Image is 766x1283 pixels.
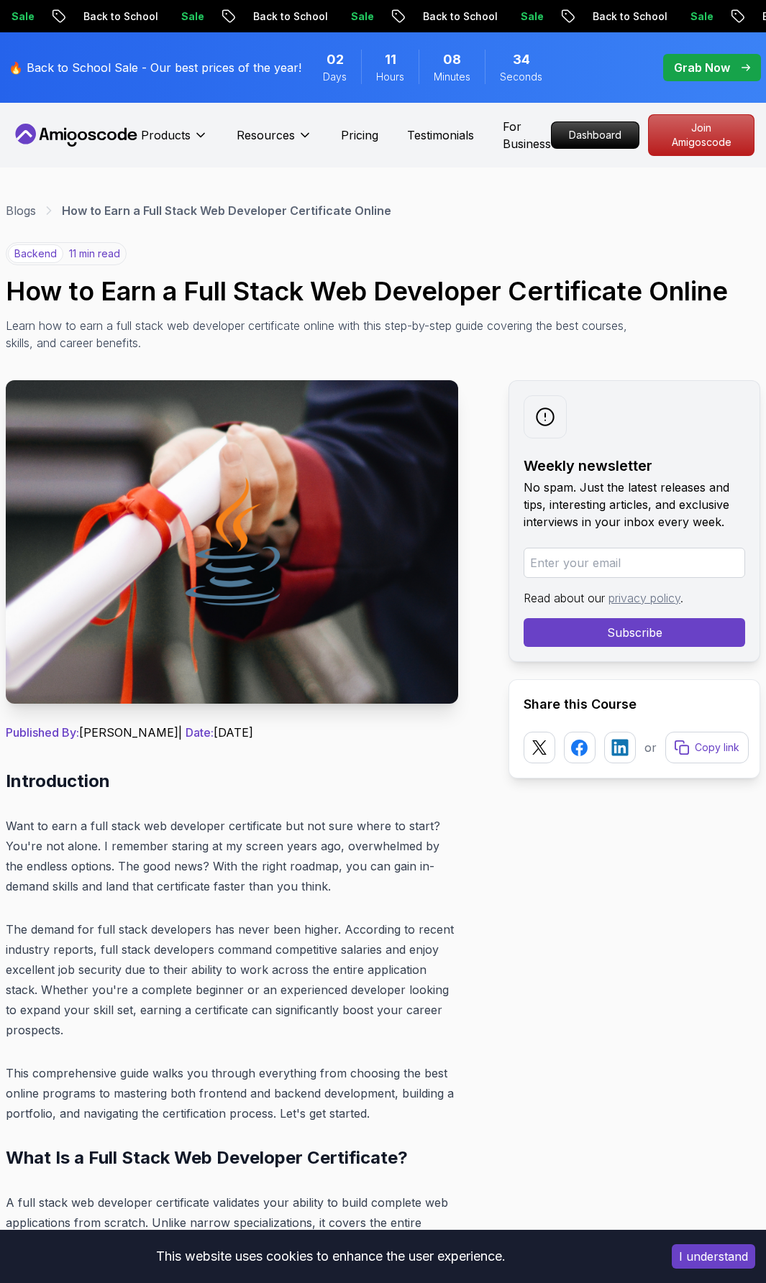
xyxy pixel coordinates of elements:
[166,9,212,24] p: Sale
[524,589,745,607] p: Read about our .
[6,317,650,351] p: Learn how to earn a full stack web developer certificate online with this step-by-step guide cove...
[6,770,458,793] h2: Introduction
[69,247,120,261] p: 11 min read
[6,277,760,305] h1: How to Earn a Full Stack Web Developer Certificate Online
[68,9,166,24] p: Back to School
[141,127,191,144] p: Products
[237,127,295,144] p: Resources
[675,9,721,24] p: Sale
[524,456,745,476] h2: Weekly newsletter
[551,121,639,149] a: Dashboard
[434,70,470,84] span: Minutes
[6,1063,458,1123] p: This comprehensive guide walks you through everything from choosing the best online programs to m...
[323,70,347,84] span: Days
[341,127,378,144] a: Pricing
[500,70,542,84] span: Seconds
[524,479,745,530] p: No spam. Just the latest releases and tips, interesting articles, and exclusive interviews in you...
[385,50,396,70] span: 11 Hours
[376,70,404,84] span: Hours
[578,9,675,24] p: Back to School
[6,725,79,740] span: Published By:
[649,115,754,155] p: Join Amigoscode
[6,380,458,704] img: How to Earn a Full Stack Web Developer Certificate Online thumbnail
[9,59,301,76] p: 🔥 Back to School Sale - Our best prices of the year!
[8,244,63,263] p: backend
[524,548,745,578] input: Enter your email
[6,202,36,219] a: Blogs
[408,9,506,24] p: Back to School
[327,50,344,70] span: 2 Days
[524,694,745,714] h2: Share this Course
[503,118,551,152] a: For Business
[6,724,458,741] p: [PERSON_NAME] | [DATE]
[695,740,739,755] p: Copy link
[644,739,657,756] p: or
[506,9,552,24] p: Sale
[238,9,336,24] p: Back to School
[11,1241,650,1272] div: This website uses cookies to enhance the user experience.
[672,1244,755,1269] button: Accept cookies
[186,725,214,740] span: Date:
[6,1192,458,1273] p: A full stack web developer certificate validates your ability to build complete web applications ...
[407,127,474,144] a: Testimonials
[443,50,461,70] span: 8 Minutes
[237,127,312,155] button: Resources
[513,50,530,70] span: 34 Seconds
[62,202,391,219] p: How to Earn a Full Stack Web Developer Certificate Online
[665,732,749,763] button: Copy link
[674,59,730,76] p: Grab Now
[6,919,458,1040] p: The demand for full stack developers has never been higher. According to recent industry reports,...
[648,114,754,156] a: Join Amigoscode
[6,816,458,896] p: Want to earn a full stack web developer certificate but not sure where to start? You're not alone...
[608,591,680,605] a: privacy policy
[336,9,382,24] p: Sale
[141,127,208,155] button: Products
[552,122,639,148] p: Dashboard
[6,1146,458,1169] h2: What Is a Full Stack Web Developer Certificate?
[524,618,745,647] button: Subscribe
